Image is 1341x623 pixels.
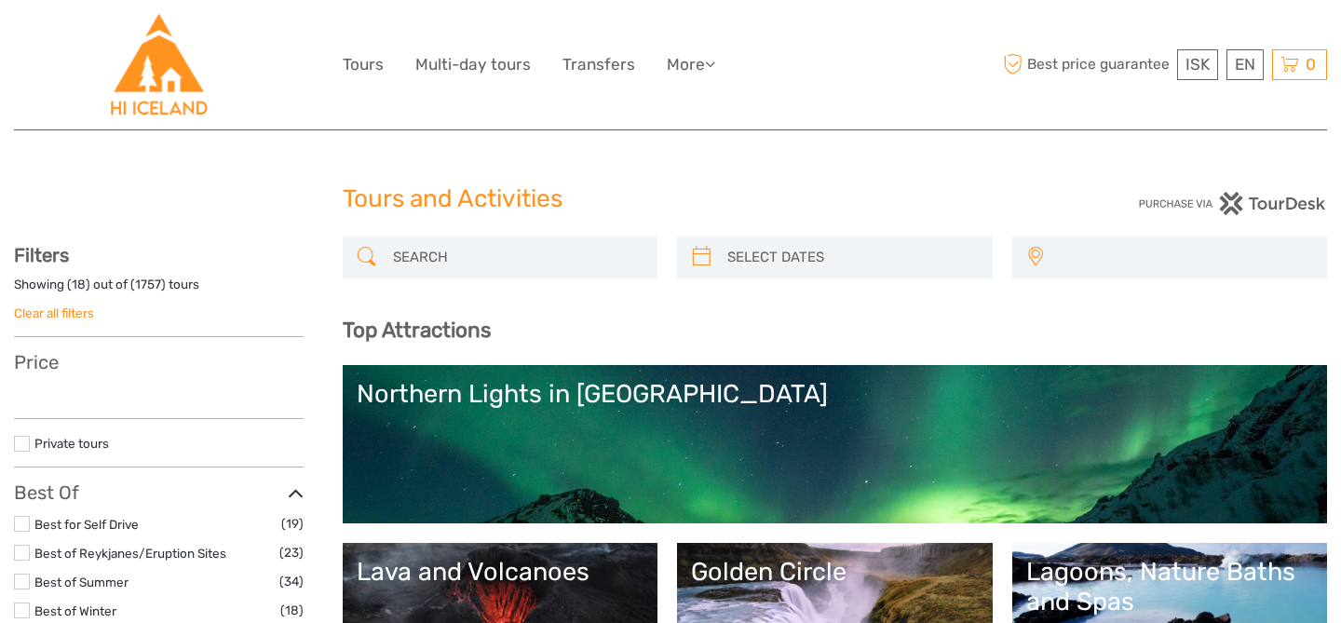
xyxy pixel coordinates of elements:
[386,241,649,274] input: SEARCH
[1185,55,1210,74] span: ISK
[1226,49,1264,80] div: EN
[34,546,226,561] a: Best of Reykjanes/Eruption Sites
[1026,557,1314,617] div: Lagoons, Nature Baths and Spas
[14,481,304,504] h3: Best Of
[279,571,304,592] span: (34)
[14,276,304,305] div: Showing ( ) out of ( ) tours
[357,557,644,587] div: Lava and Volcanoes
[1138,192,1327,215] img: PurchaseViaTourDesk.png
[72,276,86,293] label: 18
[999,49,1173,80] span: Best price guarantee
[691,557,979,587] div: Golden Circle
[14,244,69,266] strong: Filters
[135,276,161,293] label: 1757
[108,14,210,115] img: Hostelling International
[357,379,1314,509] a: Northern Lights in [GEOGRAPHIC_DATA]
[343,51,384,78] a: Tours
[667,51,715,78] a: More
[415,51,531,78] a: Multi-day tours
[720,241,983,274] input: SELECT DATES
[281,513,304,535] span: (19)
[34,436,109,451] a: Private tours
[34,603,116,618] a: Best of Winter
[280,600,304,621] span: (18)
[1303,55,1319,74] span: 0
[14,351,304,373] h3: Price
[34,517,139,532] a: Best for Self Drive
[562,51,635,78] a: Transfers
[357,379,1314,409] div: Northern Lights in [GEOGRAPHIC_DATA]
[279,542,304,563] span: (23)
[14,305,94,320] a: Clear all filters
[343,318,491,343] b: Top Attractions
[343,184,999,214] h1: Tours and Activities
[34,575,129,589] a: Best of Summer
